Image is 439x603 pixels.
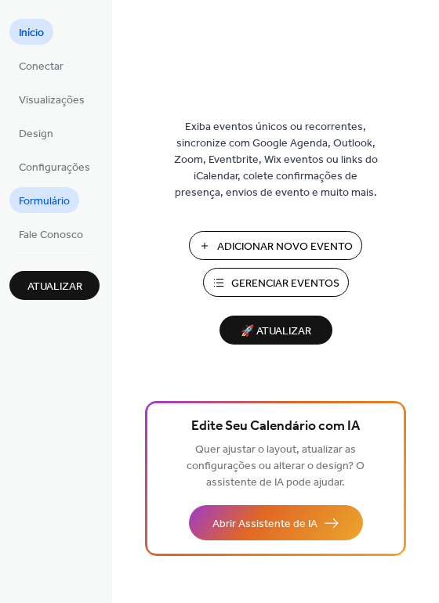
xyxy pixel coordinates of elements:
[9,52,73,78] a: Conectar
[231,276,339,292] span: Gerenciar Eventos
[19,59,63,75] span: Conectar
[219,316,332,345] button: 🚀 Atualizar
[9,187,79,213] a: Formulário
[19,25,44,42] span: Início
[19,193,70,210] span: Formulário
[217,239,353,255] span: Adicionar Novo Evento
[27,279,82,295] span: Atualizar
[19,160,90,176] span: Configurações
[9,120,63,146] a: Design
[229,321,323,342] span: 🚀 Atualizar
[187,439,365,493] span: Quer ajustar o layout, atualizar as configurações ou alterar o design? O assistente de IA pode aj...
[212,516,317,533] span: Abrir Assistente de IA
[203,268,349,297] button: Gerenciar Eventos
[191,416,360,438] span: Edite Seu Calendário com IA
[19,227,83,244] span: Fale Conosco
[189,231,362,260] button: Adicionar Novo Evento
[19,126,53,143] span: Design
[9,271,100,300] button: Atualizar
[9,221,93,247] a: Fale Conosco
[9,86,94,112] a: Visualizações
[9,153,100,179] a: Configurações
[19,92,85,109] span: Visualizações
[9,19,53,45] a: Início
[170,119,382,201] span: Exiba eventos únicos ou recorrentes, sincronize com Google Agenda, Outlook, Zoom, Eventbrite, Wix...
[189,505,363,540] button: Abrir Assistente de IA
